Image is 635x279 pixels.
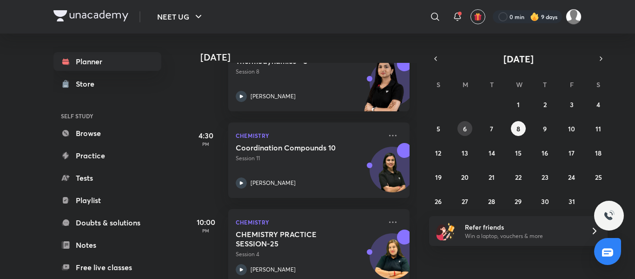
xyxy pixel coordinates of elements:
[591,97,606,112] button: October 4, 2025
[511,170,526,184] button: October 22, 2025
[484,145,499,160] button: October 14, 2025
[431,194,446,209] button: October 26, 2025
[236,230,351,248] h5: CHEMISTRY PRACTICE SESSION-25
[596,100,600,109] abbr: October 4, 2025
[566,9,582,25] img: Amisha Rani
[200,52,419,63] h4: [DATE]
[437,222,455,240] img: referral
[465,222,579,232] h6: Refer friends
[457,145,472,160] button: October 13, 2025
[517,100,520,109] abbr: October 1, 2025
[543,124,547,133] abbr: October 9, 2025
[568,173,575,182] abbr: October 24, 2025
[470,9,485,24] button: avatar
[152,7,210,26] button: NEET UG
[537,194,552,209] button: October 30, 2025
[465,232,579,240] p: Win a laptop, vouchers & more
[187,217,225,228] h5: 10:00
[53,146,161,165] a: Practice
[564,121,579,136] button: October 10, 2025
[53,10,128,21] img: Company Logo
[187,141,225,147] p: PM
[370,152,415,197] img: Avatar
[591,145,606,160] button: October 18, 2025
[515,149,522,157] abbr: October 15, 2025
[543,100,547,109] abbr: October 2, 2025
[530,12,539,21] img: streak
[437,80,440,89] abbr: Sunday
[236,250,382,259] p: Session 4
[515,173,522,182] abbr: October 22, 2025
[570,80,574,89] abbr: Friday
[457,194,472,209] button: October 27, 2025
[461,173,469,182] abbr: October 20, 2025
[474,13,482,21] img: avatar
[358,56,410,121] img: unacademy
[516,80,523,89] abbr: Wednesday
[537,121,552,136] button: October 9, 2025
[490,124,493,133] abbr: October 7, 2025
[541,197,549,206] abbr: October 30, 2025
[537,97,552,112] button: October 2, 2025
[251,179,296,187] p: [PERSON_NAME]
[484,170,499,184] button: October 21, 2025
[490,80,494,89] abbr: Tuesday
[463,80,468,89] abbr: Monday
[251,265,296,274] p: [PERSON_NAME]
[603,210,615,221] img: ttu
[489,173,495,182] abbr: October 21, 2025
[515,197,522,206] abbr: October 29, 2025
[511,121,526,136] button: October 8, 2025
[435,149,441,157] abbr: October 12, 2025
[53,169,161,187] a: Tests
[53,52,161,71] a: Planner
[570,100,574,109] abbr: October 3, 2025
[484,121,499,136] button: October 7, 2025
[236,68,382,76] p: Session 8
[462,149,468,157] abbr: October 13, 2025
[236,130,382,141] p: Chemistry
[463,124,467,133] abbr: October 6, 2025
[457,121,472,136] button: October 6, 2025
[435,197,442,206] abbr: October 26, 2025
[595,149,602,157] abbr: October 18, 2025
[236,154,382,163] p: Session 11
[596,80,600,89] abbr: Saturday
[595,173,602,182] abbr: October 25, 2025
[187,228,225,233] p: PM
[53,108,161,124] h6: SELF STUDY
[236,143,351,152] h5: Coordination Compounds 10
[516,124,520,133] abbr: October 8, 2025
[564,145,579,160] button: October 17, 2025
[431,170,446,184] button: October 19, 2025
[187,130,225,141] h5: 4:30
[591,170,606,184] button: October 25, 2025
[511,145,526,160] button: October 15, 2025
[76,78,100,89] div: Store
[511,97,526,112] button: October 1, 2025
[591,121,606,136] button: October 11, 2025
[568,124,575,133] abbr: October 10, 2025
[462,197,468,206] abbr: October 27, 2025
[569,149,575,157] abbr: October 17, 2025
[564,194,579,209] button: October 31, 2025
[53,213,161,232] a: Doubts & solutions
[595,124,601,133] abbr: October 11, 2025
[489,149,495,157] abbr: October 14, 2025
[437,124,440,133] abbr: October 5, 2025
[251,92,296,101] p: [PERSON_NAME]
[53,10,128,24] a: Company Logo
[537,145,552,160] button: October 16, 2025
[564,97,579,112] button: October 3, 2025
[53,75,161,93] a: Store
[503,53,534,65] span: [DATE]
[431,145,446,160] button: October 12, 2025
[53,191,161,210] a: Playlist
[542,149,548,157] abbr: October 16, 2025
[431,121,446,136] button: October 5, 2025
[484,194,499,209] button: October 28, 2025
[53,258,161,277] a: Free live classes
[537,170,552,184] button: October 23, 2025
[236,217,382,228] p: Chemistry
[564,170,579,184] button: October 24, 2025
